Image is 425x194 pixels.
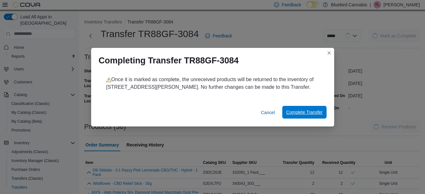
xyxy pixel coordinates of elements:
[261,109,275,116] span: Cancel
[282,106,326,119] button: Complete Transfer
[286,109,322,115] span: Complete Transfer
[259,106,278,119] button: Cancel
[106,76,319,91] p: Once it is marked as complete, the unreceived products will be returned to the inventory of [STRE...
[99,55,239,66] h1: Completing Transfer TR88GF-3084
[325,49,333,57] button: Closes this modal window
